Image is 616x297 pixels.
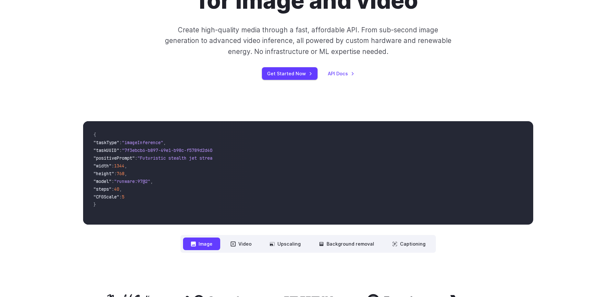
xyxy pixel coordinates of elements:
[93,155,135,161] span: "positivePrompt"
[93,171,114,176] span: "height"
[124,171,127,176] span: ,
[119,140,122,145] span: :
[223,238,259,250] button: Video
[122,140,163,145] span: "imageInference"
[93,140,119,145] span: "taskType"
[262,67,318,80] a: Get Started Now
[93,186,112,192] span: "steps"
[114,186,119,192] span: 40
[114,171,117,176] span: :
[135,155,137,161] span: :
[93,194,119,200] span: "CFGScale"
[114,163,124,169] span: 1344
[93,178,112,184] span: "model"
[311,238,382,250] button: Background removal
[117,171,124,176] span: 768
[93,147,119,153] span: "taskUUID"
[137,155,373,161] span: "Futuristic stealth jet streaking through a neon-lit cityscape with glowing purple exhaust"
[93,202,96,207] span: }
[119,147,122,153] span: :
[93,163,112,169] span: "width"
[183,238,220,250] button: Image
[163,140,166,145] span: ,
[150,178,153,184] span: ,
[262,238,308,250] button: Upscaling
[119,186,122,192] span: ,
[112,186,114,192] span: :
[112,178,114,184] span: :
[114,178,150,184] span: "runware:97@2"
[124,163,127,169] span: ,
[164,25,452,57] p: Create high-quality media through a fast, affordable API. From sub-second image generation to adv...
[122,147,220,153] span: "7f3ebcb6-b897-49e1-b98c-f5789d2d40d7"
[122,194,124,200] span: 5
[93,132,96,138] span: {
[328,70,354,77] a: API Docs
[119,194,122,200] span: :
[112,163,114,169] span: :
[384,238,433,250] button: Captioning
